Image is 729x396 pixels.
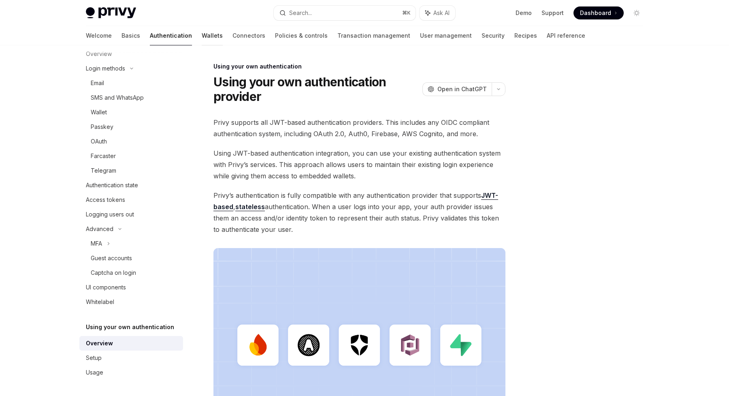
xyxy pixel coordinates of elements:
[86,195,125,205] div: Access tokens
[91,268,136,278] div: Captcha on login
[86,297,114,307] div: Whitelabel
[420,26,472,45] a: User management
[213,117,505,139] span: Privy supports all JWT-based authentication providers. This includes any OIDC compliant authentic...
[86,210,134,219] div: Logging users out
[337,26,410,45] a: Transaction management
[79,178,183,193] a: Authentication state
[274,6,416,20] button: Search...⌘K
[79,120,183,134] a: Passkey
[79,90,183,105] a: SMS and WhatsApp
[289,8,312,18] div: Search...
[482,26,505,45] a: Security
[86,368,103,377] div: Usage
[420,6,455,20] button: Ask AI
[202,26,223,45] a: Wallets
[86,353,102,363] div: Setup
[91,239,102,248] div: MFA
[79,265,183,280] a: Captcha on login
[86,64,125,73] div: Login methods
[79,251,183,265] a: Guest accounts
[79,149,183,163] a: Farcaster
[91,151,116,161] div: Farcaster
[213,190,505,235] span: Privy’s authentication is fully compatible with any authentication provider that supports , authe...
[91,93,144,103] div: SMS and WhatsApp
[91,166,116,176] div: Telegram
[79,207,183,222] a: Logging users out
[150,26,192,45] a: Authentication
[232,26,265,45] a: Connectors
[79,134,183,149] a: OAuth
[91,137,107,146] div: OAuth
[79,193,183,207] a: Access tokens
[86,180,138,190] div: Authentication state
[547,26,585,45] a: API reference
[79,365,183,380] a: Usage
[402,10,411,16] span: ⌘ K
[516,9,532,17] a: Demo
[91,253,132,263] div: Guest accounts
[433,9,450,17] span: Ask AI
[79,76,183,90] a: Email
[79,163,183,178] a: Telegram
[86,338,113,348] div: Overview
[79,280,183,295] a: UI components
[86,26,112,45] a: Welcome
[91,122,113,132] div: Passkey
[79,336,183,351] a: Overview
[275,26,328,45] a: Policies & controls
[79,105,183,120] a: Wallet
[235,203,265,211] a: stateless
[422,82,492,96] button: Open in ChatGPT
[514,26,537,45] a: Recipes
[437,85,487,93] span: Open in ChatGPT
[213,62,505,71] div: Using your own authentication
[122,26,140,45] a: Basics
[573,6,624,19] a: Dashboard
[91,107,107,117] div: Wallet
[213,148,505,182] span: Using JWT-based authentication integration, you can use your existing authentication system with ...
[541,9,564,17] a: Support
[79,351,183,365] a: Setup
[79,295,183,309] a: Whitelabel
[86,7,136,19] img: light logo
[86,224,113,234] div: Advanced
[630,6,643,19] button: Toggle dark mode
[91,78,104,88] div: Email
[86,283,126,292] div: UI components
[213,75,419,104] h1: Using your own authentication provider
[580,9,611,17] span: Dashboard
[86,322,174,332] h5: Using your own authentication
